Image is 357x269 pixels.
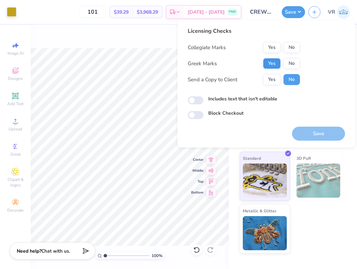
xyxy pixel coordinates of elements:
[7,208,24,213] span: Decorate
[328,8,335,16] span: VR
[188,76,237,84] div: Send a Copy to Client
[188,60,217,68] div: Greek Marks
[245,5,278,19] input: Untitled Design
[7,101,24,107] span: Add Text
[263,42,281,53] button: Yes
[191,190,203,195] span: Bottom
[188,44,226,52] div: Collegiate Marks
[243,155,261,162] span: Standard
[283,58,300,69] button: No
[208,95,277,102] label: Includes text that isn't editable
[243,207,277,214] span: Metallic & Glitter
[191,179,203,184] span: Top
[114,9,129,16] span: $39.29
[283,42,300,53] button: No
[229,10,236,14] span: FREE
[191,168,203,173] span: Middle
[188,27,300,35] div: Licensing Checks
[328,5,350,19] a: VR
[191,157,203,162] span: Center
[10,152,21,157] span: Greek
[263,58,281,69] button: Yes
[137,9,158,16] span: $3,968.29
[17,248,41,254] strong: Need help?
[283,74,300,85] button: No
[8,51,24,56] span: Image AI
[9,126,22,132] span: Upload
[8,76,23,81] span: Designs
[263,74,281,85] button: Yes
[151,253,162,259] span: 100 %
[296,155,311,162] span: 3D Puff
[337,5,350,19] img: Val Rhey Lodueta
[79,6,106,18] input: – –
[208,110,243,117] label: Block Checkout
[243,216,287,250] img: Metallic & Glitter
[188,9,225,16] span: [DATE] - [DATE]
[41,248,70,254] span: Chat with us.
[243,164,287,198] img: Standard
[296,164,341,198] img: 3D Puff
[282,6,305,18] button: Save
[3,177,27,188] span: Clipart & logos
